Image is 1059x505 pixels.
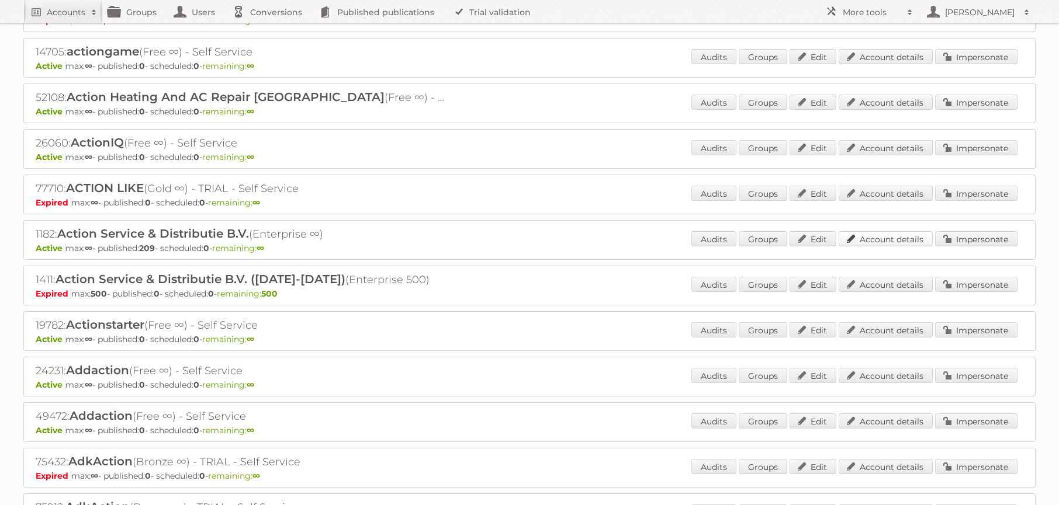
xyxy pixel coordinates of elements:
[36,425,1023,436] p: max: - published: - scheduled: -
[691,49,736,64] a: Audits
[36,288,1023,299] p: max: - published: - scheduled: -
[691,322,736,337] a: Audits
[202,106,254,117] span: remaining:
[154,288,160,299] strong: 0
[36,227,445,242] h2: 1182: (Enterprise ∞)
[66,318,144,332] span: Actionstarter
[691,277,736,292] a: Audits
[247,152,254,162] strong: ∞
[839,231,933,246] a: Account details
[139,243,155,253] strong: 209
[935,322,1018,337] a: Impersonate
[85,334,92,344] strong: ∞
[36,454,445,469] h2: 75432: (Bronze ∞) - TRIAL - Self Service
[36,106,65,117] span: Active
[839,459,933,474] a: Account details
[193,61,199,71] strong: 0
[36,197,1023,208] p: max: - published: - scheduled: -
[935,95,1018,110] a: Impersonate
[935,413,1018,429] a: Impersonate
[70,409,133,423] span: Addaction
[199,197,205,208] strong: 0
[790,231,836,246] a: Edit
[212,243,264,253] span: remaining:
[935,231,1018,246] a: Impersonate
[839,49,933,64] a: Account details
[935,277,1018,292] a: Impersonate
[36,135,445,151] h2: 26060: (Free ∞) - Self Service
[91,471,98,481] strong: ∞
[247,334,254,344] strong: ∞
[691,231,736,246] a: Audits
[790,368,836,383] a: Edit
[202,379,254,390] span: remaining:
[790,186,836,201] a: Edit
[139,425,145,436] strong: 0
[839,186,933,201] a: Account details
[36,44,445,60] h2: 14705: (Free ∞) - Self Service
[36,471,1023,481] p: max: - published: - scheduled: -
[252,471,260,481] strong: ∞
[36,61,1023,71] p: max: - published: - scheduled: -
[91,197,98,208] strong: ∞
[199,471,205,481] strong: 0
[36,288,71,299] span: Expired
[942,6,1018,18] h2: [PERSON_NAME]
[217,288,278,299] span: remaining:
[935,140,1018,155] a: Impersonate
[739,95,787,110] a: Groups
[66,181,144,195] span: ACTION LIKE
[839,277,933,292] a: Account details
[790,49,836,64] a: Edit
[36,106,1023,117] p: max: - published: - scheduled: -
[57,227,249,241] span: Action Service & Distributie B.V.
[193,334,199,344] strong: 0
[36,152,65,162] span: Active
[790,413,836,429] a: Edit
[47,6,85,18] h2: Accounts
[68,454,133,468] span: AdkAction
[691,95,736,110] a: Audits
[202,61,254,71] span: remaining:
[790,322,836,337] a: Edit
[247,106,254,117] strong: ∞
[261,288,278,299] strong: 500
[739,459,787,474] a: Groups
[36,181,445,196] h2: 77710: (Gold ∞) - TRIAL - Self Service
[839,368,933,383] a: Account details
[935,186,1018,201] a: Impersonate
[36,409,445,424] h2: 49472: (Free ∞) - Self Service
[36,243,1023,253] p: max: - published: - scheduled: -
[85,379,92,390] strong: ∞
[193,106,199,117] strong: 0
[691,186,736,201] a: Audits
[739,140,787,155] a: Groups
[252,197,260,208] strong: ∞
[36,90,445,105] h2: 52108: (Free ∞) - Self Service
[66,363,129,377] span: Addaction
[145,471,151,481] strong: 0
[935,49,1018,64] a: Impersonate
[36,379,1023,390] p: max: - published: - scheduled: -
[739,277,787,292] a: Groups
[139,152,145,162] strong: 0
[839,322,933,337] a: Account details
[85,425,92,436] strong: ∞
[139,61,145,71] strong: 0
[790,95,836,110] a: Edit
[193,379,199,390] strong: 0
[85,61,92,71] strong: ∞
[36,334,1023,344] p: max: - published: - scheduled: -
[36,363,445,378] h2: 24231: (Free ∞) - Self Service
[36,425,65,436] span: Active
[208,197,260,208] span: remaining:
[691,368,736,383] a: Audits
[257,243,264,253] strong: ∞
[739,368,787,383] a: Groups
[67,44,139,58] span: actiongame
[790,459,836,474] a: Edit
[247,425,254,436] strong: ∞
[203,243,209,253] strong: 0
[202,425,254,436] span: remaining:
[36,334,65,344] span: Active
